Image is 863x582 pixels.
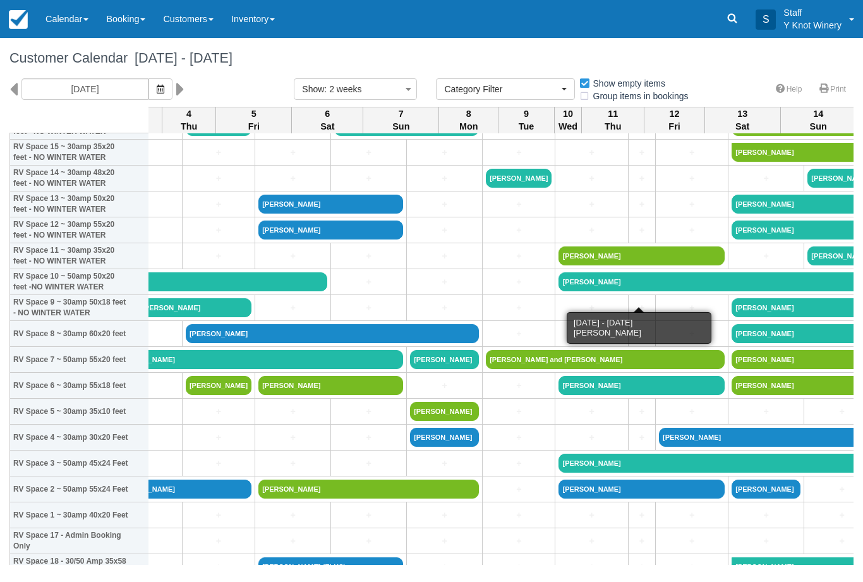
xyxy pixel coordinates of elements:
a: + [410,509,479,522]
th: RV Space 5 ~ 30amp 35x10 feet [10,399,149,425]
th: 8 Mon [439,107,498,133]
th: 13 Sat [704,107,780,133]
a: [PERSON_NAME] [258,376,403,395]
a: + [732,535,800,548]
a: + [334,457,403,470]
a: + [558,172,624,185]
a: + [186,457,251,470]
a: + [186,198,251,211]
a: + [186,509,251,522]
a: + [486,198,552,211]
a: + [486,301,552,315]
a: + [659,535,725,548]
a: + [486,379,552,392]
a: + [659,327,725,341]
th: RV Space 12 ~ 30amp 55x20 feet - NO WINTER WATER [10,217,149,243]
a: + [334,509,403,522]
a: + [632,431,652,444]
a: + [632,561,652,574]
button: Category Filter [436,78,575,100]
span: [DATE] - [DATE] [128,50,232,66]
a: + [258,172,327,185]
a: [PERSON_NAME] [558,480,725,499]
a: + [486,457,552,470]
a: [PERSON_NAME] [113,480,252,499]
a: + [558,146,624,159]
a: + [410,457,479,470]
a: + [334,301,403,315]
a: + [558,327,624,341]
th: 4 Thu [162,107,216,133]
a: [PERSON_NAME] [732,480,800,499]
a: + [258,405,327,418]
a: + [258,457,327,470]
a: + [486,535,552,548]
th: 7 Sun [363,107,439,133]
a: + [410,379,479,392]
a: + [186,431,251,444]
a: + [659,198,725,211]
a: + [486,327,552,341]
a: [PERSON_NAME] [558,246,725,265]
a: + [732,509,800,522]
a: + [486,431,552,444]
a: [PERSON_NAME] [258,480,479,499]
a: + [659,405,725,418]
a: + [410,224,479,237]
a: + [659,301,725,315]
th: RV Space 17 - Admin Booking Only [10,528,149,554]
th: RV Space 11 ~ 30amp 35x20 feet - NO WINTER WATER [10,243,149,269]
a: + [258,146,327,159]
a: + [732,250,800,263]
th: RV Space 13 ~ 30amp 50x20 feet - NO WINTER WATER [10,191,149,217]
a: [PERSON_NAME] [40,272,327,291]
th: RV Space 15 ~ 30amp 35x20 feet - NO WINTER WATER [10,140,149,166]
a: + [558,431,624,444]
a: Print [812,80,854,99]
a: + [486,224,552,237]
a: + [410,276,479,289]
a: + [186,535,251,548]
a: + [632,146,652,159]
th: 5 Fri [216,107,292,133]
th: RV Space 2 ~ 50amp 55x24 Feet [10,476,149,502]
a: [PERSON_NAME] [410,428,479,447]
a: + [632,301,652,315]
a: [PERSON_NAME] and [PERSON_NAME] [486,350,725,369]
span: Category Filter [444,83,558,95]
a: + [486,561,552,574]
a: [PERSON_NAME] (ELKS) [258,557,403,576]
label: Group items in bookings [579,87,697,106]
a: + [632,172,652,185]
th: RV Space 10 ~ 50amp 50x20 feet -NO WINTER WATER [10,269,149,295]
a: [PERSON_NAME] [410,402,479,421]
a: + [410,172,479,185]
a: + [659,561,725,574]
a: [PERSON_NAME] [410,350,479,369]
a: [PERSON_NAME] [186,376,251,395]
a: + [486,250,552,263]
th: 10 Wed [554,107,581,133]
a: + [410,535,479,548]
a: + [410,250,479,263]
span: Show [302,84,324,94]
a: + [410,198,479,211]
a: + [486,483,552,496]
th: RV Space 6 ~ 30amp 55x18 feet [10,373,149,399]
a: + [486,276,552,289]
a: + [659,172,725,185]
a: + [186,224,251,237]
a: + [659,146,725,159]
a: + [732,172,800,185]
a: + [632,198,652,211]
label: Show empty items [579,74,673,93]
a: + [659,224,725,237]
a: + [334,276,403,289]
a: + [334,535,403,548]
a: + [659,509,725,522]
th: RV Space 8 ~ 30amp 60x20 feet [10,321,149,347]
a: [PERSON_NAME] [558,376,725,395]
a: + [258,250,327,263]
span: Group items in bookings [579,91,699,100]
th: RV Space 18 - 30/50 Amp 35x58 Back In [10,554,149,580]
